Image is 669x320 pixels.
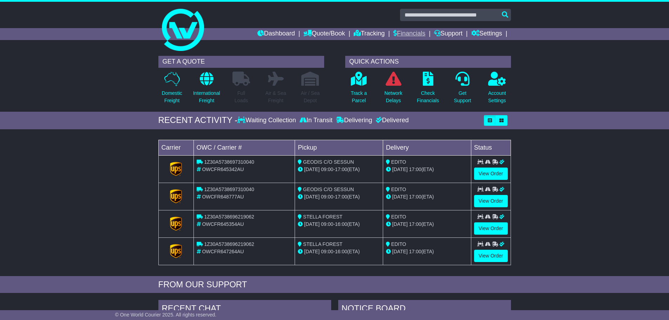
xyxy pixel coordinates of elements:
[162,90,182,104] p: Domestic Freight
[335,194,347,200] span: 17:00
[409,249,421,254] span: 17:00
[232,90,250,104] p: Full Loads
[474,222,508,235] a: View Order
[354,28,385,40] a: Tracking
[170,162,182,176] img: GetCarrierServiceLogo
[335,249,347,254] span: 16:00
[204,241,254,247] span: 1Z30A5738696219062
[170,217,182,231] img: GetCarrierServiceLogo
[488,90,506,104] p: Account Settings
[304,166,320,172] span: [DATE]
[409,194,421,200] span: 17:00
[194,140,295,155] td: OWC / Carrier #
[193,71,221,108] a: InternationalFreight
[202,221,244,227] span: OWCFR645354AU
[391,241,406,247] span: EDITO
[383,140,471,155] td: Delivery
[298,117,334,124] div: In Transit
[335,221,347,227] span: 16:00
[453,71,471,108] a: GetSupport
[392,249,408,254] span: [DATE]
[298,193,380,201] div: - (ETA)
[202,166,244,172] span: OWCFR645342AU
[391,187,406,192] span: EDITO
[204,159,254,165] span: 1Z30A5738697310040
[304,249,320,254] span: [DATE]
[474,195,508,207] a: View Order
[321,221,333,227] span: 09:00
[334,117,374,124] div: Delivering
[204,214,254,220] span: 1Z30A5738696219062
[204,187,254,192] span: 1Z30A5738697310040
[265,90,286,104] p: Air & Sea Freight
[170,244,182,258] img: GetCarrierServiceLogo
[158,300,331,319] div: RECENT CHAT
[161,71,182,108] a: DomesticFreight
[409,166,421,172] span: 17:00
[298,166,380,173] div: - (ETA)
[386,221,468,228] div: (ETA)
[237,117,297,124] div: Waiting Collection
[303,241,342,247] span: STELLA FOREST
[193,90,220,104] p: International Freight
[392,166,408,172] span: [DATE]
[474,168,508,180] a: View Order
[474,250,508,262] a: View Order
[391,159,406,165] span: EDITO
[374,117,409,124] div: Delivered
[386,166,468,173] div: (ETA)
[303,28,345,40] a: Quote/Book
[350,71,367,108] a: Track aParcel
[202,194,244,200] span: OWCFR648777AU
[392,194,408,200] span: [DATE]
[345,56,511,68] div: QUICK ACTIONS
[409,221,421,227] span: 17:00
[417,90,439,104] p: Check Financials
[454,90,471,104] p: Get Support
[384,71,402,108] a: NetworkDelays
[391,214,406,220] span: EDITO
[321,166,333,172] span: 09:00
[303,187,354,192] span: GEODIS C/O SESSUN
[434,28,463,40] a: Support
[338,300,511,319] div: NOTICE BOARD
[304,221,320,227] span: [DATE]
[115,312,217,318] span: © One World Courier 2025. All rights reserved.
[417,71,439,108] a: CheckFinancials
[386,248,468,255] div: (ETA)
[158,140,194,155] td: Carrier
[392,221,408,227] span: [DATE]
[158,115,238,125] div: RECENT ACTIVITY -
[321,249,333,254] span: 09:00
[393,28,425,40] a: Financials
[384,90,402,104] p: Network Delays
[488,71,506,108] a: AccountSettings
[158,280,511,290] div: FROM OUR SUPPORT
[335,166,347,172] span: 17:00
[321,194,333,200] span: 09:00
[298,221,380,228] div: - (ETA)
[303,214,342,220] span: STELLA FOREST
[301,90,320,104] p: Air / Sea Depot
[303,159,354,165] span: GEODIS C/O SESSUN
[295,140,383,155] td: Pickup
[304,194,320,200] span: [DATE]
[471,28,502,40] a: Settings
[386,193,468,201] div: (ETA)
[158,56,324,68] div: GET A QUOTE
[170,189,182,203] img: GetCarrierServiceLogo
[298,248,380,255] div: - (ETA)
[471,140,511,155] td: Status
[202,249,244,254] span: OWCFR647264AU
[257,28,295,40] a: Dashboard
[351,90,367,104] p: Track a Parcel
